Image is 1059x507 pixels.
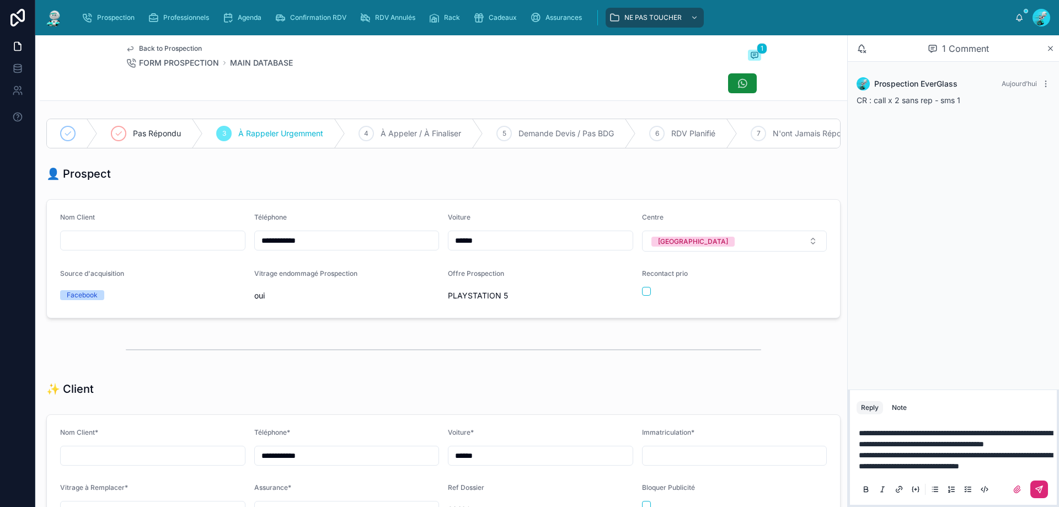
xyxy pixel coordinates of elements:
span: oui [254,290,440,301]
button: Reply [857,401,883,414]
span: RDV Annulés [375,13,415,22]
a: MAIN DATABASE [230,57,293,68]
a: Back to Prospection [126,44,202,53]
a: Prospection [78,8,142,28]
span: À Rappeler Urgemment [238,128,323,139]
span: 3 [222,129,226,138]
a: FORM PROSPECTION [126,57,219,68]
span: Nom Client [60,213,95,221]
div: Facebook [67,290,98,300]
span: Recontact prio [642,269,688,277]
span: Ref Dossier [448,483,484,492]
span: Demande Devis / Pas BDG [518,128,614,139]
span: Vitrage à Remplacer* [60,483,128,492]
span: N'ont Jamais Répondu [773,128,855,139]
span: Back to Prospection [139,44,202,53]
a: Cadeaux [470,8,525,28]
div: scrollable content [73,6,1015,30]
span: À Appeler / À Finaliser [381,128,461,139]
span: Prospection [97,13,135,22]
span: 7 [757,129,761,138]
span: Pas Répondu [133,128,181,139]
button: Select Button [642,231,827,252]
span: Centre [642,213,664,221]
span: Bloquer Publicité [642,483,695,492]
a: Rack [425,8,468,28]
span: Aujourd’hui [1002,79,1037,88]
div: [GEOGRAPHIC_DATA] [658,237,728,247]
span: 4 [364,129,368,138]
span: Source d'acquisition [60,269,124,277]
span: RDV Planifié [671,128,715,139]
a: Assurances [527,8,590,28]
span: Assurances [545,13,582,22]
span: Vitrage endommagé Prospection [254,269,357,277]
span: Rack [444,13,460,22]
span: 6 [655,129,659,138]
a: Professionnels [145,8,217,28]
span: Prospection EverGlass [874,78,958,89]
span: Voiture* [448,428,474,436]
span: PLAYSTATION 5 [448,290,633,301]
button: Note [887,401,911,414]
span: Voiture [448,213,470,221]
span: 5 [502,129,506,138]
span: 1 Comment [942,42,989,55]
span: Offre Prospection [448,269,504,277]
img: App logo [44,9,64,26]
span: Téléphone* [254,428,290,436]
h1: ✨ Client [46,381,94,397]
span: Cadeaux [489,13,517,22]
span: Téléphone [254,213,287,221]
h1: 👤 Prospect [46,166,111,182]
a: NE PAS TOUCHER [606,8,704,28]
span: 1 [757,43,767,54]
span: Confirmation RDV [290,13,346,22]
span: CR : call x 2 sans rep - sms 1 [857,95,960,105]
span: Nom Client* [60,428,98,436]
div: Note [892,403,907,412]
span: FORM PROSPECTION [139,57,219,68]
span: Immatriculation* [642,428,694,436]
a: RDV Annulés [356,8,423,28]
a: Confirmation RDV [271,8,354,28]
span: NE PAS TOUCHER [624,13,682,22]
a: Agenda [219,8,269,28]
span: Agenda [238,13,261,22]
button: 1 [748,50,761,63]
span: Professionnels [163,13,209,22]
span: Assurance* [254,483,291,492]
